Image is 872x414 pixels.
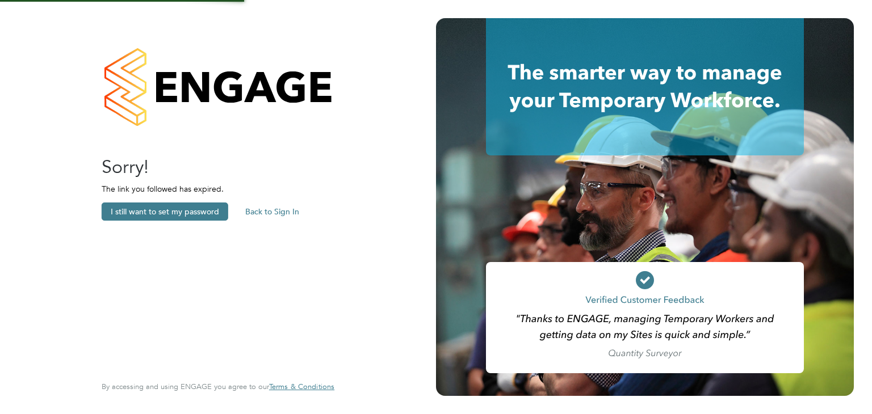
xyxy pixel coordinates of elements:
a: Terms & Conditions [269,382,334,391]
h2: Sorry! [102,155,323,179]
button: Back to Sign In [236,202,308,221]
span: By accessing and using ENGAGE you agree to our [102,382,334,391]
span: Terms & Conditions [269,382,334,391]
button: I still want to set my password [102,202,228,221]
p: The link you followed has expired. [102,184,323,194]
